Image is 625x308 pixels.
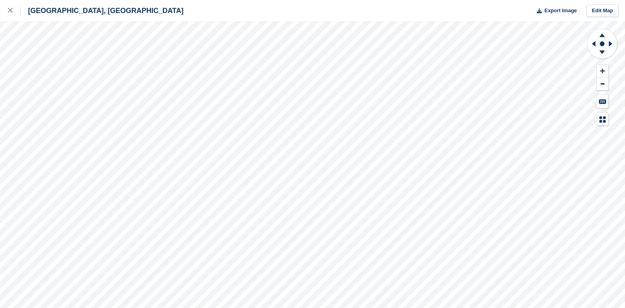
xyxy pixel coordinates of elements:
button: Map Legend [597,113,608,126]
button: Zoom Out [597,78,608,91]
a: Edit Map [586,4,619,17]
span: Export Image [544,7,577,15]
button: Keyboard Shortcuts [597,95,608,108]
button: Export Image [532,4,577,17]
div: [GEOGRAPHIC_DATA], [GEOGRAPHIC_DATA] [21,6,184,15]
button: Zoom In [597,65,608,78]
